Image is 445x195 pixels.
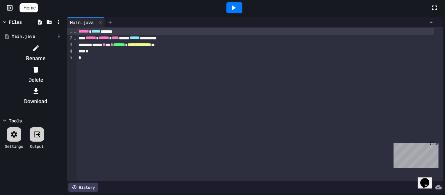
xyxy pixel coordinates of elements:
[9,117,22,124] div: Tools
[67,55,73,61] div: 5
[67,48,73,55] div: 4
[67,42,73,48] div: 3
[418,169,438,188] iframe: chat widget
[23,5,36,11] span: Home
[30,143,44,149] div: Output
[8,43,63,64] li: Rename
[8,64,63,85] li: Delete
[12,33,55,40] div: Main.java
[9,19,22,25] div: Files
[20,3,38,12] a: Home
[67,19,97,26] div: Main.java
[67,17,105,27] div: Main.java
[3,3,45,41] div: Chat with us now!Close
[73,29,77,34] span: Fold line
[8,86,63,107] li: Download
[67,28,73,35] div: 1
[68,183,98,192] div: History
[67,35,73,41] div: 2
[5,143,23,149] div: Settings
[73,35,77,41] span: Fold line
[391,141,438,168] iframe: chat widget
